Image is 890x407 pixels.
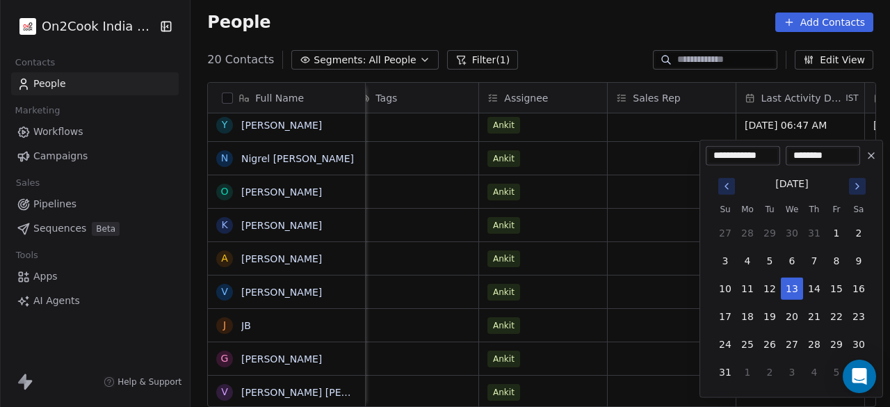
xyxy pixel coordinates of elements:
[714,250,736,272] button: 3
[803,222,825,244] button: 31
[825,305,848,328] button: 22
[714,305,736,328] button: 17
[848,361,870,383] button: 6
[759,333,781,356] button: 26
[736,305,759,328] button: 18
[714,278,736,300] button: 10
[759,305,781,328] button: 19
[736,202,759,216] th: Monday
[781,361,803,383] button: 3
[714,361,736,383] button: 31
[803,361,825,383] button: 4
[803,333,825,356] button: 28
[848,222,870,244] button: 2
[736,333,759,356] button: 25
[825,250,848,272] button: 8
[848,333,870,356] button: 30
[759,361,781,383] button: 2
[759,250,781,272] button: 5
[848,177,867,196] button: Go to next month
[781,202,803,216] th: Wednesday
[736,278,759,300] button: 11
[803,278,825,300] button: 14
[848,250,870,272] button: 9
[736,361,759,383] button: 1
[803,250,825,272] button: 7
[825,278,848,300] button: 15
[848,278,870,300] button: 16
[714,333,736,356] button: 24
[825,333,848,356] button: 29
[781,305,803,328] button: 20
[848,202,870,216] th: Saturday
[759,278,781,300] button: 12
[759,202,781,216] th: Tuesday
[736,222,759,244] button: 28
[775,177,808,191] div: [DATE]
[714,222,736,244] button: 27
[781,250,803,272] button: 6
[781,222,803,244] button: 30
[781,333,803,356] button: 27
[848,305,870,328] button: 23
[759,222,781,244] button: 29
[825,222,848,244] button: 1
[803,305,825,328] button: 21
[717,177,736,196] button: Go to previous month
[825,361,848,383] button: 5
[781,278,803,300] button: 13
[736,250,759,272] button: 4
[825,202,848,216] th: Friday
[714,202,736,216] th: Sunday
[803,202,825,216] th: Thursday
